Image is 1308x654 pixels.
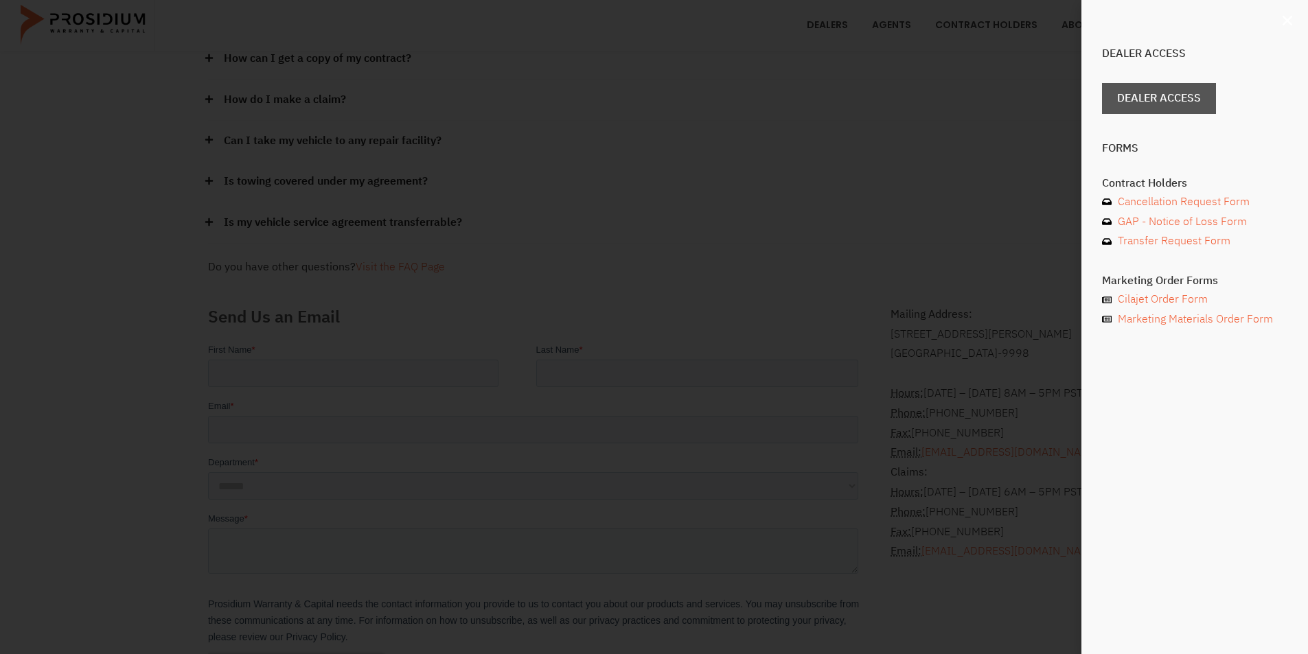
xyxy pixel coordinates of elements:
span: Transfer Request Form [1114,231,1230,251]
a: Cilajet Order Form [1102,290,1287,310]
span: GAP - Notice of Loss Form [1114,212,1247,232]
a: Transfer Request Form [1102,231,1287,251]
span: Marketing Materials Order Form [1114,310,1273,329]
h4: Contract Holders [1102,178,1287,189]
a: Marketing Materials Order Form [1102,310,1287,329]
span: Cilajet Order Form [1114,290,1208,310]
h4: Marketing Order Forms [1102,275,1287,286]
span: Cancellation Request Form [1114,192,1250,212]
a: Close [1281,14,1294,27]
h4: Forms [1102,143,1287,154]
span: Dealer Access [1117,89,1201,108]
a: GAP - Notice of Loss Form [1102,212,1287,232]
h4: Dealer Access [1102,48,1287,59]
a: Dealer Access [1102,83,1216,114]
a: Cancellation Request Form [1102,192,1287,212]
span: Last Name [328,1,371,12]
